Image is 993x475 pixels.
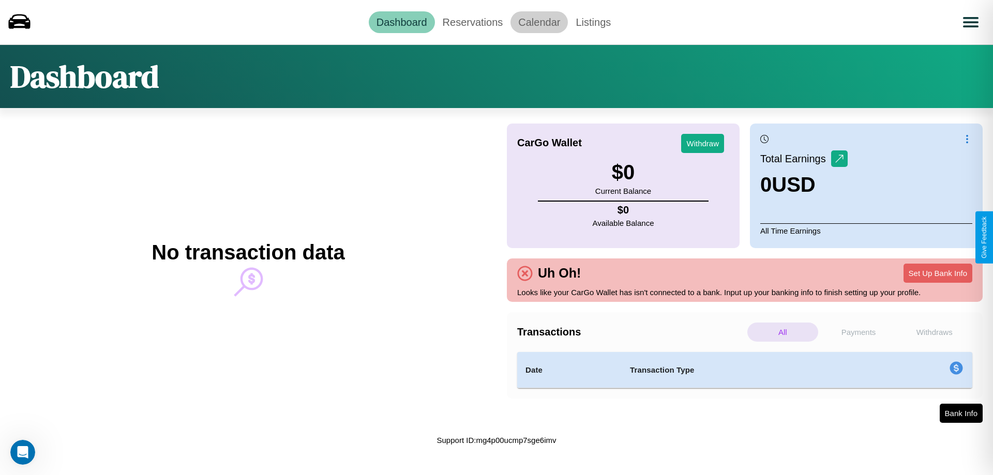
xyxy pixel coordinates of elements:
h4: Uh Oh! [533,266,586,281]
a: Calendar [510,11,568,33]
button: Withdraw [681,134,724,153]
h4: Date [525,364,613,376]
h2: No transaction data [152,241,344,264]
div: Give Feedback [981,217,988,258]
h3: $ 0 [595,161,651,184]
p: Available Balance [593,216,654,230]
a: Reservations [435,11,511,33]
h4: Transactions [517,326,745,338]
a: Listings [568,11,619,33]
h1: Dashboard [10,55,159,98]
p: Current Balance [595,184,651,198]
a: Dashboard [369,11,435,33]
table: simple table [517,352,972,388]
p: Total Earnings [760,149,831,168]
h4: $ 0 [593,204,654,216]
button: Bank Info [940,404,983,423]
button: Open menu [956,8,985,37]
h3: 0 USD [760,173,848,196]
h4: CarGo Wallet [517,137,582,149]
button: Set Up Bank Info [904,264,972,283]
p: Withdraws [899,323,970,342]
h4: Transaction Type [630,364,865,376]
p: Support ID: mg4p00ucmp7sge6imv [437,433,556,447]
p: All [747,323,818,342]
p: Payments [823,323,894,342]
p: Looks like your CarGo Wallet has isn't connected to a bank. Input up your banking info to finish ... [517,285,972,299]
iframe: Intercom live chat [10,440,35,465]
p: All Time Earnings [760,223,972,238]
